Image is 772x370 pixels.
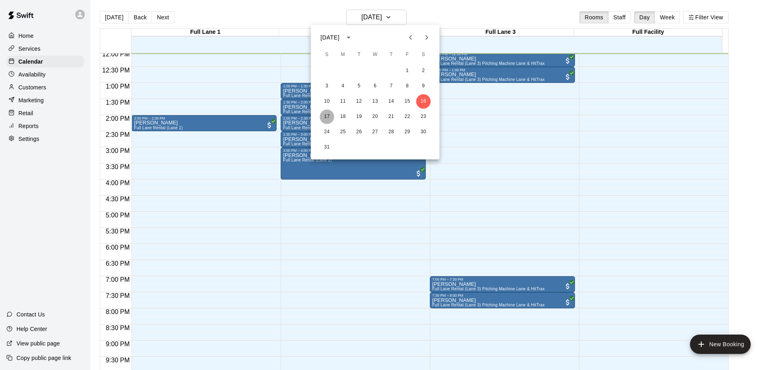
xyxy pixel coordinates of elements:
button: 6 [368,79,382,93]
button: 4 [336,79,350,93]
span: Wednesday [368,47,382,63]
button: 14 [384,94,398,109]
button: 16 [416,94,431,109]
button: 12 [352,94,366,109]
button: 29 [400,125,415,139]
button: Previous month [402,29,419,45]
span: Thursday [384,47,398,63]
span: Saturday [416,47,431,63]
span: Sunday [320,47,334,63]
button: 21 [384,110,398,124]
button: 3 [320,79,334,93]
button: 25 [336,125,350,139]
button: 1 [400,64,415,78]
span: Tuesday [352,47,366,63]
button: 2 [416,64,431,78]
button: 19 [352,110,366,124]
button: 10 [320,94,334,109]
button: 17 [320,110,334,124]
button: 31 [320,140,334,155]
div: [DATE] [320,33,339,42]
button: 24 [320,125,334,139]
button: 23 [416,110,431,124]
button: 27 [368,125,382,139]
span: Friday [400,47,415,63]
button: 8 [400,79,415,93]
button: calendar view is open, switch to year view [342,31,355,44]
button: 15 [400,94,415,109]
button: 30 [416,125,431,139]
button: 28 [384,125,398,139]
button: 18 [336,110,350,124]
button: 26 [352,125,366,139]
button: 9 [416,79,431,93]
button: 11 [336,94,350,109]
button: Next month [419,29,435,45]
button: 5 [352,79,366,93]
button: 22 [400,110,415,124]
button: 7 [384,79,398,93]
button: 20 [368,110,382,124]
span: Monday [336,47,350,63]
button: 13 [368,94,382,109]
